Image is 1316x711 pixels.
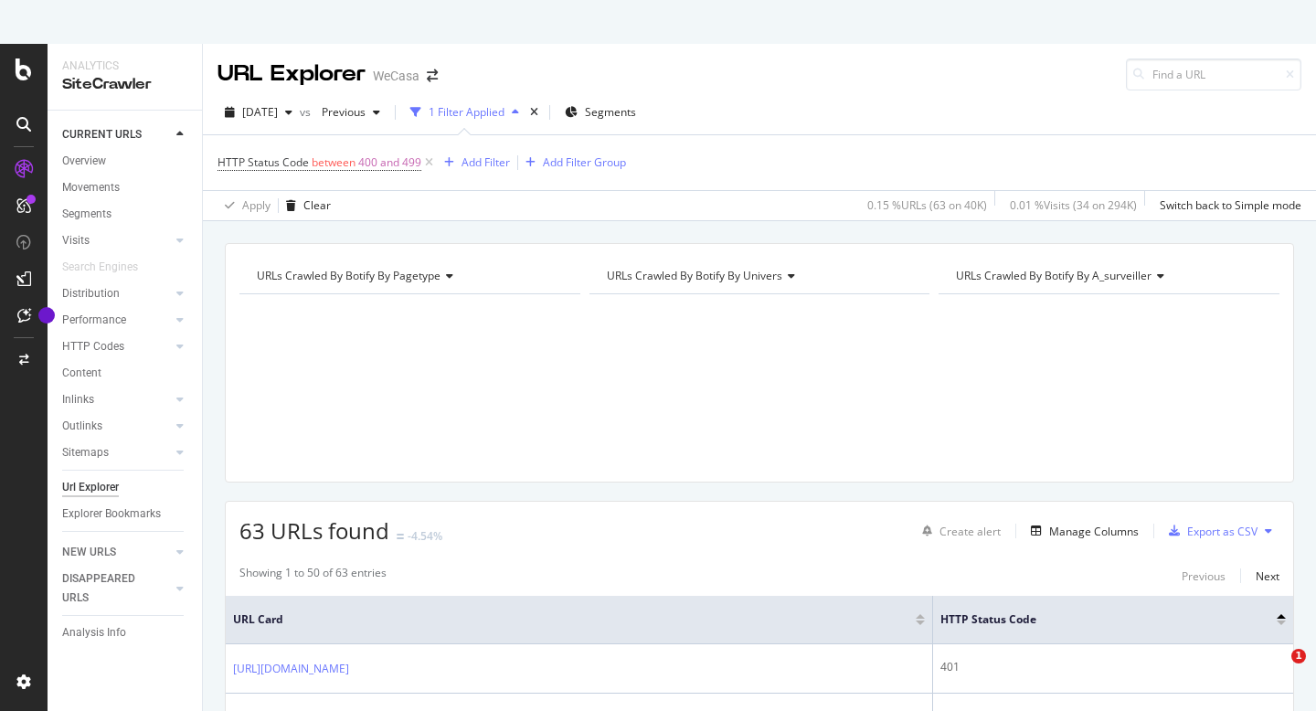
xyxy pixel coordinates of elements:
[403,98,526,127] button: 1 Filter Applied
[867,197,987,213] div: 0.15 % URLs ( 63 on 40K )
[585,104,636,120] span: Segments
[239,565,387,587] div: Showing 1 to 50 of 63 entries
[62,284,120,303] div: Distribution
[1256,565,1279,587] button: Next
[62,337,124,356] div: HTTP Codes
[62,178,189,197] a: Movements
[62,504,189,524] a: Explorer Bookmarks
[1291,649,1306,663] span: 1
[239,515,389,546] span: 63 URLs found
[1024,520,1139,542] button: Manage Columns
[218,191,271,220] button: Apply
[429,104,504,120] div: 1 Filter Applied
[314,98,387,127] button: Previous
[952,261,1263,291] h4: URLs Crawled By Botify By a_surveiller
[557,98,643,127] button: Segments
[300,104,314,120] span: vs
[1254,649,1298,693] iframe: Intercom live chat
[62,178,120,197] div: Movements
[408,528,442,544] div: -4.54%
[427,69,438,82] div: arrow-right-arrow-left
[62,231,171,250] a: Visits
[253,261,564,291] h4: URLs Crawled By Botify By pagetype
[62,417,171,436] a: Outlinks
[62,623,126,642] div: Analysis Info
[940,659,1286,675] div: 401
[543,154,626,170] div: Add Filter Group
[62,364,189,383] a: Content
[62,569,171,608] a: DISAPPEARED URLS
[62,125,142,144] div: CURRENT URLS
[62,152,106,171] div: Overview
[62,417,102,436] div: Outlinks
[607,268,782,283] span: URLs Crawled By Botify By univers
[62,390,171,409] a: Inlinks
[62,205,111,224] div: Segments
[1160,197,1301,213] div: Switch back to Simple mode
[62,364,101,383] div: Content
[1182,565,1226,587] button: Previous
[437,152,510,174] button: Add Filter
[62,478,119,497] div: Url Explorer
[1010,197,1137,213] div: 0.01 % Visits ( 34 on 294K )
[62,543,116,562] div: NEW URLS
[312,154,356,170] span: between
[1126,58,1301,90] input: Find a URL
[62,284,171,303] a: Distribution
[62,205,189,224] a: Segments
[526,103,542,122] div: times
[314,104,366,120] span: Previous
[62,258,138,277] div: Search Engines
[233,611,911,628] span: URL Card
[62,504,161,524] div: Explorer Bookmarks
[603,261,914,291] h4: URLs Crawled By Botify By univers
[62,623,189,642] a: Analysis Info
[939,524,1001,539] div: Create alert
[62,231,90,250] div: Visits
[1152,191,1301,220] button: Switch back to Simple mode
[242,104,278,120] span: 2025 Aug. 9th
[218,154,309,170] span: HTTP Status Code
[1187,524,1258,539] div: Export as CSV
[62,311,126,330] div: Performance
[62,258,156,277] a: Search Engines
[373,67,419,85] div: WeCasa
[242,197,271,213] div: Apply
[518,152,626,174] button: Add Filter Group
[218,98,300,127] button: [DATE]
[62,390,94,409] div: Inlinks
[62,337,171,356] a: HTTP Codes
[915,516,1001,546] button: Create alert
[62,443,109,462] div: Sitemaps
[397,534,404,539] img: Equal
[233,660,349,678] a: [URL][DOMAIN_NAME]
[1162,516,1258,546] button: Export as CSV
[62,125,171,144] a: CURRENT URLS
[38,307,55,324] div: Tooltip anchor
[62,569,154,608] div: DISAPPEARED URLS
[257,268,440,283] span: URLs Crawled By Botify By pagetype
[62,443,171,462] a: Sitemaps
[1182,568,1226,584] div: Previous
[462,154,510,170] div: Add Filter
[62,543,171,562] a: NEW URLS
[1256,568,1279,584] div: Next
[358,150,421,175] span: 400 and 499
[940,611,1249,628] span: HTTP Status Code
[62,478,189,497] a: Url Explorer
[62,74,187,95] div: SiteCrawler
[62,311,171,330] a: Performance
[1049,524,1139,539] div: Manage Columns
[62,152,189,171] a: Overview
[62,58,187,74] div: Analytics
[303,197,331,213] div: Clear
[956,268,1151,283] span: URLs Crawled By Botify By a_surveiller
[218,58,366,90] div: URL Explorer
[279,191,331,220] button: Clear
